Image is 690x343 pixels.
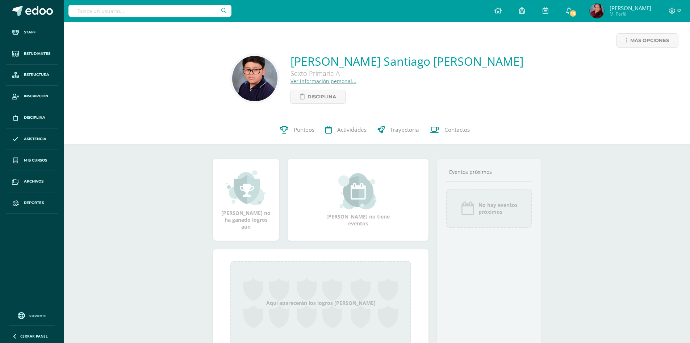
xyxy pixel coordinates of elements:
[294,126,314,134] span: Punteos
[220,170,272,230] div: [PERSON_NAME] no ha ganado logros aún
[24,29,35,35] span: Staff
[569,9,577,17] span: 16
[6,171,58,192] a: Archivos
[24,136,46,142] span: Asistencia
[444,126,470,134] span: Contactos
[232,56,277,101] img: 66ed67497fb798f95bbf5c989aed1958.png
[337,126,367,134] span: Actividades
[446,168,532,175] div: Eventos próximos
[24,51,50,57] span: Estudiantes
[322,173,394,227] div: [PERSON_NAME] no tiene eventos
[6,107,58,128] a: Disciplina
[6,65,58,86] a: Estructura
[6,128,58,150] a: Asistencia
[338,173,378,209] img: event_small.png
[68,5,231,17] input: Busca un usuario...
[616,33,678,48] a: Más opciones
[6,192,58,214] a: Reportes
[24,179,43,184] span: Archivos
[9,310,55,320] a: Soporte
[20,334,48,339] span: Cerrar panel
[425,115,475,144] a: Contactos
[630,34,669,47] span: Más opciones
[290,53,523,69] a: [PERSON_NAME] Santiago [PERSON_NAME]
[6,22,58,43] a: Staff
[460,201,475,216] img: event_icon.png
[372,115,425,144] a: Trayectoria
[320,115,372,144] a: Actividades
[290,78,356,85] a: Ver información personal...
[24,158,47,163] span: Mis cursos
[24,115,45,121] span: Disciplina
[478,201,518,215] span: No hay eventos próximos
[24,200,44,206] span: Reportes
[275,115,320,144] a: Punteos
[610,11,651,17] span: Mi Perfil
[226,170,266,206] img: achievement_small.png
[390,126,419,134] span: Trayectoria
[29,313,46,318] span: Soporte
[610,4,651,12] span: [PERSON_NAME]
[308,90,336,103] span: Disciplina
[6,43,58,65] a: Estudiantes
[290,69,508,78] div: Sexto Primaria A
[24,72,49,78] span: Estructura
[590,4,604,18] img: 00c1b1db20a3e38a90cfe610d2c2e2f3.png
[24,93,48,99] span: Inscripción
[290,90,346,104] a: Disciplina
[6,86,58,107] a: Inscripción
[6,150,58,171] a: Mis cursos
